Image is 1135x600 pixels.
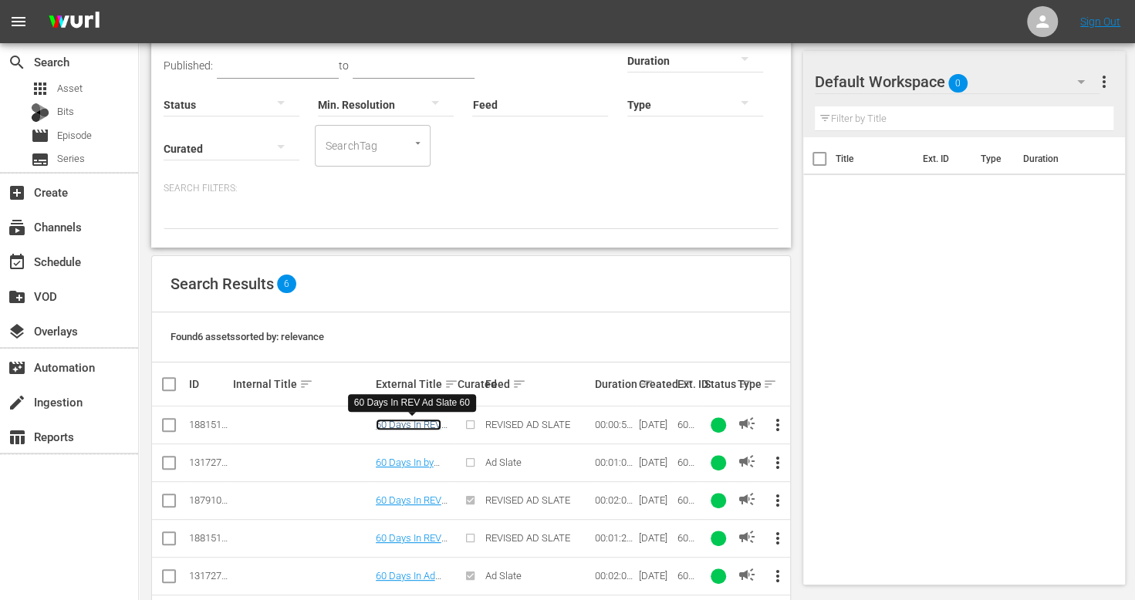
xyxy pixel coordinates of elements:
[376,419,441,442] a: 60 Days In REV Ad Slate 60
[299,377,313,391] span: sort
[57,104,74,120] span: Bits
[164,182,779,195] p: Search Filters:
[485,494,570,506] span: REVISED AD SLATE
[376,375,454,393] div: External Title
[677,378,700,390] div: Ext. ID
[768,416,787,434] span: more_vert
[8,288,26,306] span: VOD
[1095,72,1113,91] span: more_vert
[31,79,49,98] span: Asset
[8,53,26,72] span: Search
[1080,15,1120,28] a: Sign Out
[485,457,522,468] span: Ad Slate
[815,60,1100,103] div: Default Workspace
[339,59,349,72] span: to
[639,375,673,393] div: Created
[164,59,213,72] span: Published:
[595,419,634,430] div: 00:00:59.993
[37,4,111,40] img: ans4CAIJ8jUAAAAAAAAAAAAAAAAAAAAAAAAgQb4GAAAAAAAAAAAAAAAAAAAAAAAAJMjXAAAAAAAAAAAAAAAAAAAAAAAAgAT5G...
[759,444,796,481] button: more_vert
[277,275,296,293] span: 6
[639,532,673,544] div: [DATE]
[595,532,634,544] div: 00:01:29.990
[759,520,796,557] button: more_vert
[8,359,26,377] span: Automation
[57,81,83,96] span: Asset
[595,375,634,393] div: Duration
[8,393,26,412] span: Ingestion
[948,67,968,99] span: 0
[189,378,228,390] div: ID
[189,570,228,581] div: 131727684
[639,570,673,581] div: [DATE]
[595,457,634,468] div: 00:01:00.117
[376,532,448,555] a: 60 Days In REV Ad Slate 90
[737,528,755,546] span: AD
[8,322,26,341] span: Overlays
[737,414,755,433] span: AD
[376,457,453,503] a: 60 Days In by A&E (FAST Channel) Ad Slate 60
[189,494,228,506] div: 187910944
[458,378,481,390] div: Curated
[639,494,673,506] div: [DATE]
[8,253,26,271] span: Schedule
[171,275,274,293] span: Search Results
[31,126,49,145] span: Episode
[677,419,699,500] span: 60 Days In by A&E Ad Slate 60
[836,137,914,180] th: Title
[639,457,673,468] div: [DATE]
[759,406,796,443] button: more_vert
[737,490,755,508] span: AD
[485,532,570,544] span: REVISED AD SLATE
[189,419,228,430] div: 188151709
[233,375,371,393] div: Internal Title
[8,184,26,202] span: Create
[1014,137,1106,180] th: Duration
[171,331,324,342] span: Found 6 assets sorted by: relevance
[639,419,673,430] div: [DATE]
[485,570,522,581] span: Ad Slate
[31,150,49,169] span: Series
[768,567,787,585] span: more_vert
[737,452,755,470] span: AD
[595,494,634,506] div: 00:02:00.085
[485,375,590,393] div: Feed
[512,377,526,391] span: sort
[759,482,796,519] button: more_vert
[31,103,49,122] div: Bits
[57,151,85,167] span: Series
[485,419,570,430] span: REVISED AD SLATE
[759,558,796,595] button: more_vert
[737,565,755,584] span: AD
[768,529,787,548] span: more_vert
[9,12,28,31] span: menu
[444,377,458,391] span: sort
[189,457,228,468] div: 131727699
[737,375,754,393] div: Type
[57,128,92,143] span: Episode
[595,570,634,581] div: 00:02:00.120
[376,494,448,517] a: 60 Days In REV Ad Slate 120
[376,570,441,593] a: 60 Days In Ad Slate 120
[8,428,26,447] span: Reports
[768,453,787,472] span: more_vert
[704,375,733,393] div: Status
[677,457,699,584] span: 60 Days In by A&E (FAST Channel) Ad Slate 60
[1095,63,1113,100] button: more_vert
[8,218,26,237] span: Channels
[410,136,425,150] button: Open
[354,396,470,410] div: 60 Days In REV Ad Slate 60
[768,491,787,510] span: more_vert
[971,137,1014,180] th: Type
[677,494,699,575] span: 60 Days In by A&E Ad Slate 120
[914,137,971,180] th: Ext. ID
[189,532,228,544] div: 188151710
